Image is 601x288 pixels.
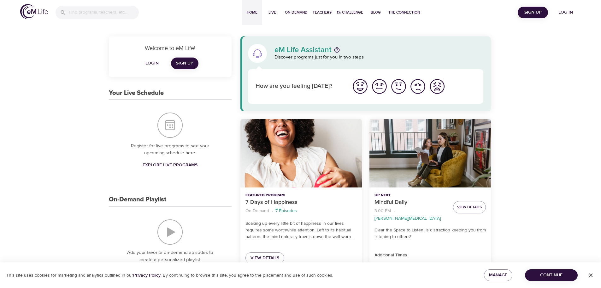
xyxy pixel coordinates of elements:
p: Featured Program [245,193,357,198]
span: The Connection [388,9,420,16]
span: Log in [553,9,578,16]
p: Add your favorite on-demand episodes to create a personalized playlist. [121,249,219,263]
img: worst [428,78,446,95]
button: 7 Days of Happiness [240,119,362,187]
h3: On-Demand Playlist [109,196,166,203]
button: I'm feeling great [351,77,370,96]
span: Continue [530,271,573,279]
p: Welcome to eM Life! [116,44,224,52]
p: Up Next [374,193,448,198]
span: Sign Up [176,59,193,67]
span: Home [245,9,260,16]
p: On-Demand [245,208,269,214]
p: Mindful Daily [374,198,448,207]
span: Blog [368,9,383,16]
h3: Your Live Schedule [109,89,164,97]
button: I'm feeling bad [408,77,427,96]
img: Your Live Schedule [157,113,183,138]
img: bad [409,78,427,95]
button: I'm feeling ok [389,77,408,96]
a: Sign Up [171,58,198,69]
button: I'm feeling worst [427,77,447,96]
nav: breadcrumb [245,207,357,215]
img: eM Life Assistant [252,48,262,58]
span: 1% Challenge [337,9,363,16]
span: View Details [250,254,279,262]
button: I'm feeling good [370,77,389,96]
p: 7 Days of Happiness [245,198,357,207]
span: Live [265,9,280,16]
p: Clear the Space to Listen: Is distraction keeping you from listening to others? [374,227,486,240]
button: Mindful Daily [369,119,491,187]
p: 7 Episodes [275,208,297,214]
li: · [393,207,395,215]
p: 3:00 PM [374,208,391,214]
p: Discover programs just for you in two steps [274,54,484,61]
a: Explore Live Programs [140,159,200,171]
img: On-Demand Playlist [157,219,183,245]
button: Log in [551,7,581,18]
span: Manage [489,271,507,279]
p: How are you feeling [DATE]? [256,82,343,91]
button: Manage [484,269,512,281]
span: Sign Up [520,9,545,16]
button: View Details [453,201,486,213]
p: Register for live programs to see your upcoming schedule here. [121,143,219,157]
img: logo [20,4,48,19]
a: Privacy Policy [133,273,161,278]
input: Find programs, teachers, etc... [69,6,139,19]
p: eM Life Assistant [274,46,332,54]
span: View Details [457,204,482,211]
span: Login [144,59,160,67]
a: View Details [245,252,284,264]
span: On-Demand [285,9,308,16]
button: Continue [525,269,578,281]
li: · [272,207,273,215]
img: ok [390,78,407,95]
button: Sign Up [518,7,548,18]
img: good [371,78,388,95]
p: [PERSON_NAME][MEDICAL_DATA] [374,215,441,222]
img: great [351,78,369,95]
nav: breadcrumb [374,207,448,222]
button: Login [142,58,162,69]
p: Additional Times [374,252,486,259]
span: Explore Live Programs [143,161,197,169]
span: Teachers [313,9,332,16]
p: Soaking up every little bit of happiness in our lives requires some worthwhile attention. Left to... [245,220,357,240]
